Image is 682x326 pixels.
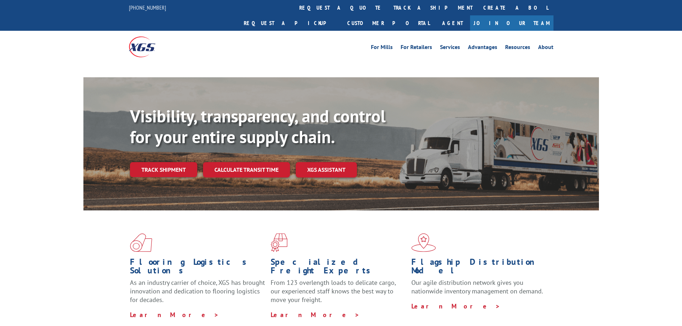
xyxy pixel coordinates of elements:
[130,258,265,278] h1: Flooring Logistics Solutions
[271,258,406,278] h1: Specialized Freight Experts
[411,258,547,278] h1: Flagship Distribution Model
[505,44,530,52] a: Resources
[238,15,342,31] a: Request a pickup
[271,233,287,252] img: xgs-icon-focused-on-flooring-red
[401,44,432,52] a: For Retailers
[470,15,553,31] a: Join Our Team
[411,278,543,295] span: Our agile distribution network gives you nationwide inventory management on demand.
[342,15,435,31] a: Customer Portal
[538,44,553,52] a: About
[271,278,406,310] p: From 123 overlength loads to delicate cargo, our experienced staff knows the best way to move you...
[130,311,219,319] a: Learn More >
[468,44,497,52] a: Advantages
[203,162,290,177] a: Calculate transit time
[129,4,166,11] a: [PHONE_NUMBER]
[130,278,265,304] span: As an industry carrier of choice, XGS has brought innovation and dedication to flooring logistics...
[296,162,357,177] a: XGS ASSISTANT
[440,44,460,52] a: Services
[130,105,386,148] b: Visibility, transparency, and control for your entire supply chain.
[371,44,393,52] a: For Mills
[130,162,197,177] a: Track shipment
[411,233,436,252] img: xgs-icon-flagship-distribution-model-red
[271,311,360,319] a: Learn More >
[130,233,152,252] img: xgs-icon-total-supply-chain-intelligence-red
[435,15,470,31] a: Agent
[411,302,500,310] a: Learn More >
